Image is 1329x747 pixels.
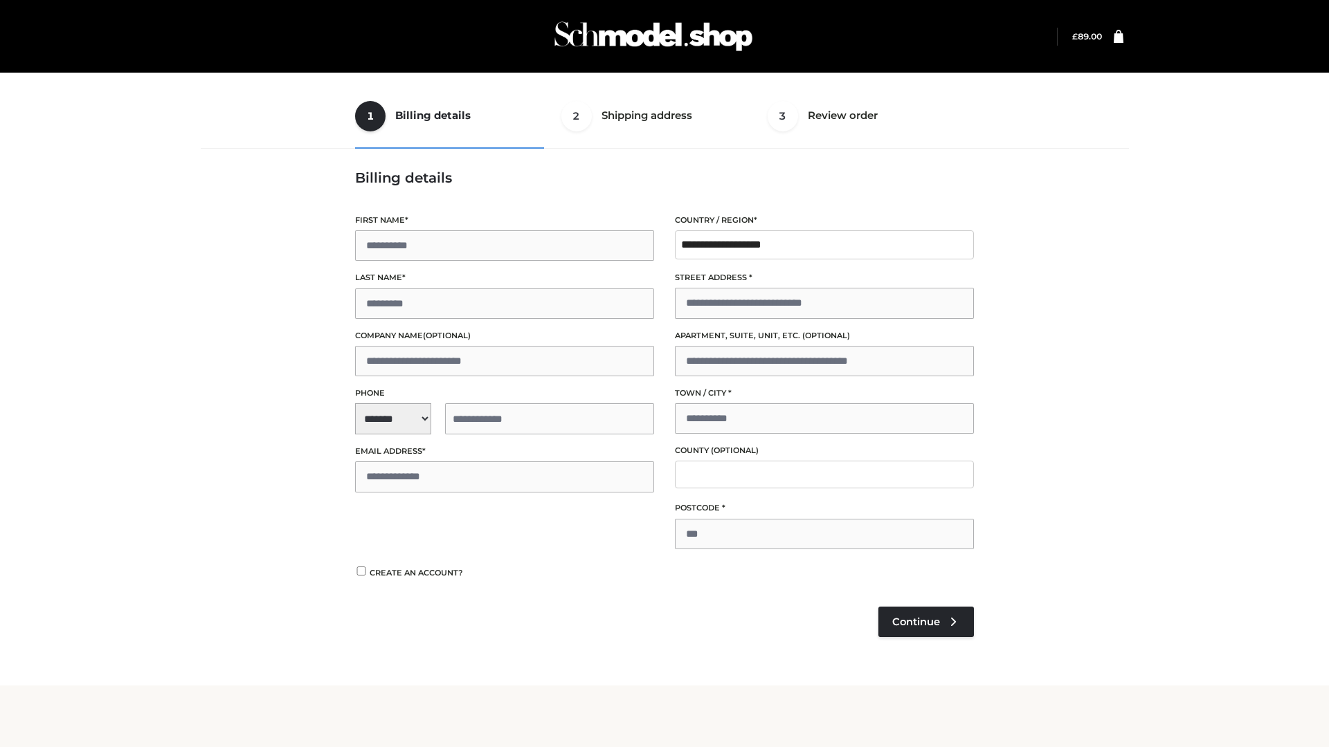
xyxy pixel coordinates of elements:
[802,331,850,340] span: (optional)
[355,271,654,284] label: Last name
[711,445,759,455] span: (optional)
[1072,31,1078,41] span: £
[675,329,974,342] label: Apartment, suite, unit, etc.
[355,566,368,575] input: Create an account?
[675,444,974,457] label: County
[675,214,974,227] label: Country / Region
[675,387,974,400] label: Town / City
[675,271,974,284] label: Street address
[355,329,654,342] label: Company name
[892,616,940,628] span: Continue
[878,607,974,637] a: Continue
[355,387,654,400] label: Phone
[423,331,471,340] span: (optional)
[1072,31,1102,41] a: £89.00
[355,169,974,186] h3: Billing details
[355,214,654,227] label: First name
[550,9,757,64] img: Schmodel Admin 964
[675,501,974,515] label: Postcode
[1072,31,1102,41] bdi: 89.00
[355,445,654,458] label: Email address
[370,568,463,578] span: Create an account?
